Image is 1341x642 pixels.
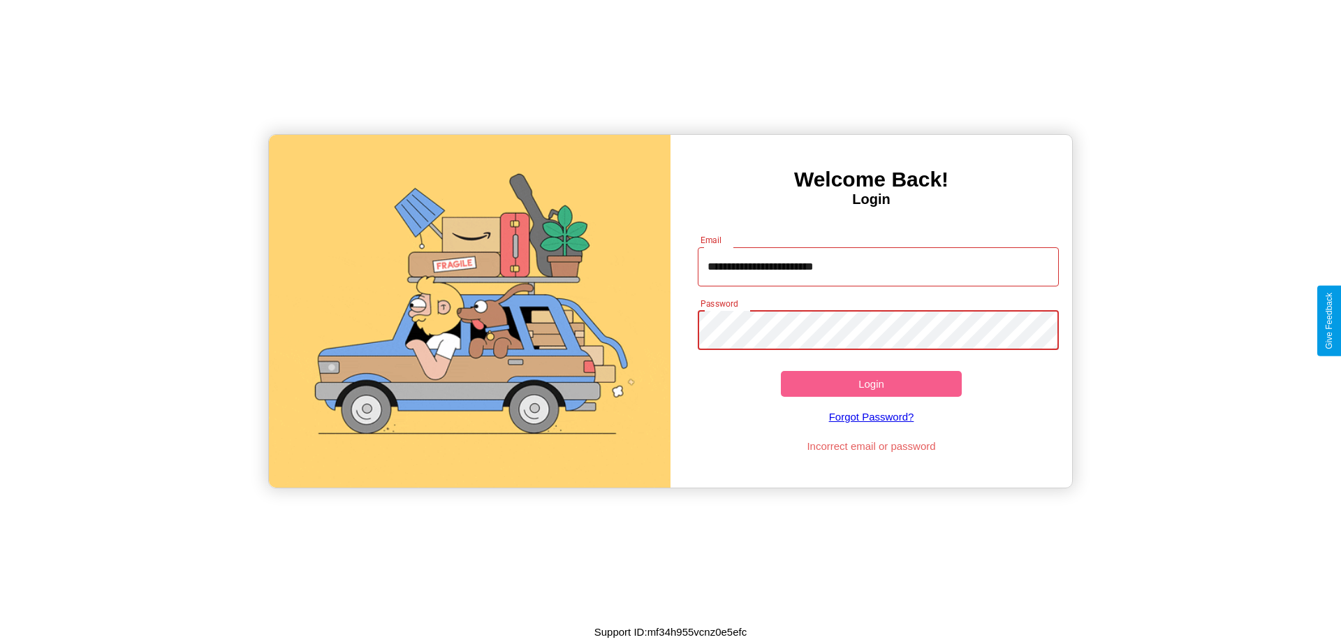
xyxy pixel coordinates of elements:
[269,135,670,488] img: gif
[670,191,1072,207] h4: Login
[781,371,962,397] button: Login
[691,397,1053,437] a: Forgot Password?
[1324,293,1334,349] div: Give Feedback
[701,234,722,246] label: Email
[670,168,1072,191] h3: Welcome Back!
[691,437,1053,455] p: Incorrect email or password
[701,298,738,309] label: Password
[594,622,747,641] p: Support ID: mf34h955vcnz0e5efc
